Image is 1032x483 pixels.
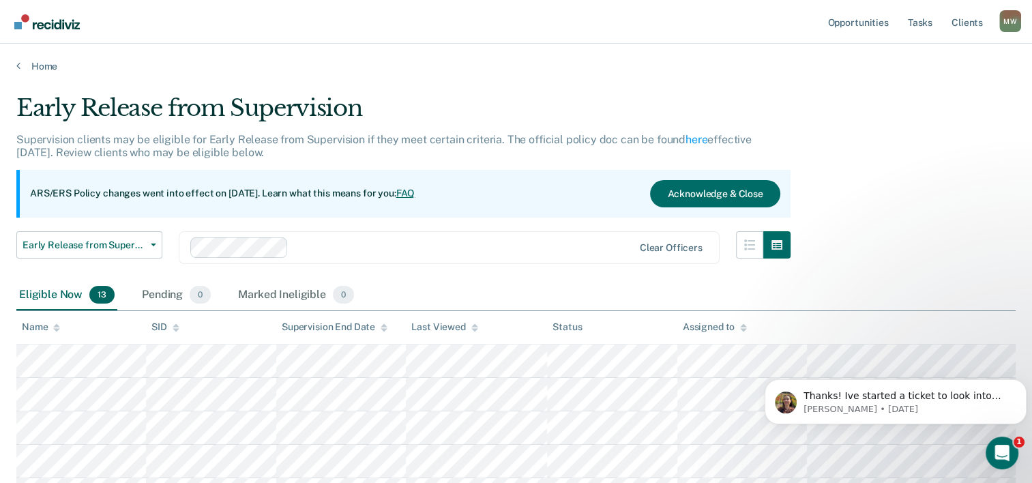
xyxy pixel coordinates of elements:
div: Early Release from Supervision [16,94,791,133]
span: 1 [1014,437,1024,448]
div: Last Viewed [411,321,477,333]
button: Acknowledge & Close [650,180,780,207]
img: Recidiviz [14,14,80,29]
span: 0 [333,286,354,304]
p: Supervision clients may be eligible for Early Release from Supervision if they meet certain crite... [16,133,752,159]
button: Profile dropdown button [999,10,1021,32]
div: Status [552,321,582,333]
iframe: Intercom notifications message [759,351,1032,446]
div: Name [22,321,60,333]
div: Eligible Now13 [16,280,117,310]
div: Marked Ineligible0 [235,280,357,310]
button: Early Release from Supervision [16,231,162,259]
div: Assigned to [683,321,747,333]
a: Home [16,60,1016,72]
a: FAQ [396,188,415,199]
div: Clear officers [640,242,703,254]
div: SID [151,321,179,333]
iframe: Intercom live chat [986,437,1018,469]
a: here [685,133,707,146]
div: Supervision End Date [282,321,387,333]
span: 13 [89,286,115,304]
span: 0 [190,286,211,304]
div: Pending0 [139,280,213,310]
p: ARS/ERS Policy changes went into effect on [DATE]. Learn what this means for you: [30,187,415,201]
span: Early Release from Supervision [23,239,145,251]
div: M W [999,10,1021,32]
